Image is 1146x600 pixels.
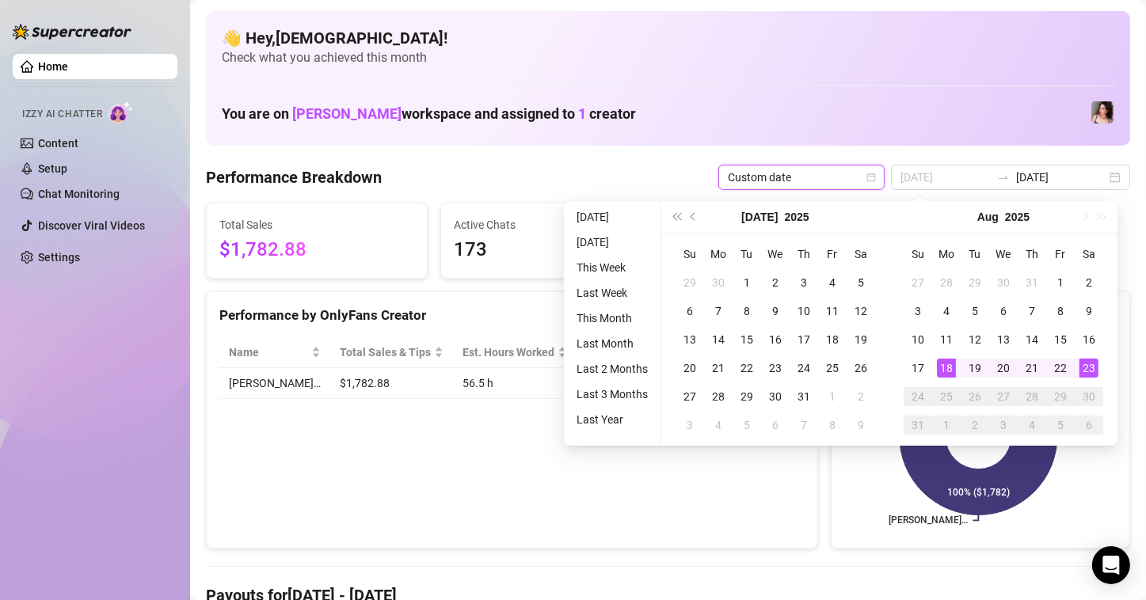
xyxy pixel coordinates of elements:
[785,201,809,233] button: Choose a year
[851,302,870,321] div: 12
[733,354,761,382] td: 2025-07-22
[847,268,875,297] td: 2025-07-05
[733,325,761,354] td: 2025-07-15
[222,105,636,123] h1: You are on workspace and assigned to creator
[1075,268,1103,297] td: 2025-08-02
[989,411,1018,439] td: 2025-09-03
[766,416,785,435] div: 6
[1075,297,1103,325] td: 2025-08-09
[1022,273,1041,292] div: 31
[463,344,554,361] div: Est. Hours Worked
[847,382,875,411] td: 2025-08-02
[454,235,649,265] span: 173
[676,354,704,382] td: 2025-07-20
[790,411,818,439] td: 2025-08-07
[961,268,989,297] td: 2025-07-29
[709,330,728,349] div: 14
[932,268,961,297] td: 2025-07-28
[1046,268,1075,297] td: 2025-08-01
[766,387,785,406] div: 30
[1022,330,1041,349] div: 14
[794,273,813,292] div: 3
[676,240,704,268] th: Su
[961,354,989,382] td: 2025-08-19
[1046,382,1075,411] td: 2025-08-29
[908,302,927,321] div: 3
[680,302,699,321] div: 6
[741,201,778,233] button: Choose a month
[570,410,654,429] li: Last Year
[847,297,875,325] td: 2025-07-12
[937,330,956,349] div: 11
[766,273,785,292] div: 2
[330,368,453,399] td: $1,782.88
[904,382,932,411] td: 2025-08-24
[761,382,790,411] td: 2025-07-30
[38,188,120,200] a: Chat Monitoring
[965,387,984,406] div: 26
[961,382,989,411] td: 2025-08-26
[989,240,1018,268] th: We
[1022,359,1041,378] div: 21
[937,273,956,292] div: 28
[13,24,131,40] img: logo-BBDzfeDw.svg
[989,268,1018,297] td: 2025-07-30
[1079,359,1098,378] div: 23
[1075,240,1103,268] th: Sa
[709,416,728,435] div: 4
[109,101,133,123] img: AI Chatter
[994,273,1013,292] div: 30
[790,268,818,297] td: 2025-07-03
[737,387,756,406] div: 29
[680,330,699,349] div: 13
[733,268,761,297] td: 2025-07-01
[1092,546,1130,584] div: Open Intercom Messenger
[38,60,68,73] a: Home
[709,387,728,406] div: 28
[1022,302,1041,321] div: 7
[977,201,999,233] button: Choose a month
[570,258,654,277] li: This Week
[851,416,870,435] div: 9
[1051,302,1070,321] div: 8
[1075,382,1103,411] td: 2025-08-30
[794,302,813,321] div: 10
[1079,330,1098,349] div: 16
[570,233,654,252] li: [DATE]
[704,382,733,411] td: 2025-07-28
[994,387,1013,406] div: 27
[989,297,1018,325] td: 2025-08-06
[989,354,1018,382] td: 2025-08-20
[737,302,756,321] div: 8
[454,216,649,234] span: Active Chats
[937,387,956,406] div: 25
[794,359,813,378] div: 24
[823,416,842,435] div: 8
[994,416,1013,435] div: 3
[1075,325,1103,354] td: 2025-08-16
[676,297,704,325] td: 2025-07-06
[680,387,699,406] div: 27
[818,325,847,354] td: 2025-07-18
[704,268,733,297] td: 2025-06-30
[908,387,927,406] div: 24
[38,162,67,175] a: Setup
[222,49,1114,66] span: Check what you achieved this month
[676,411,704,439] td: 2025-08-03
[1051,387,1070,406] div: 29
[961,411,989,439] td: 2025-09-02
[668,201,685,233] button: Last year (Control + left)
[1079,416,1098,435] div: 6
[794,387,813,406] div: 31
[790,297,818,325] td: 2025-07-10
[704,411,733,439] td: 2025-08-04
[1018,411,1046,439] td: 2025-09-04
[1075,411,1103,439] td: 2025-09-06
[937,416,956,435] div: 1
[908,273,927,292] div: 27
[794,330,813,349] div: 17
[766,330,785,349] div: 16
[570,309,654,328] li: This Month
[790,240,818,268] th: Th
[676,325,704,354] td: 2025-07-13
